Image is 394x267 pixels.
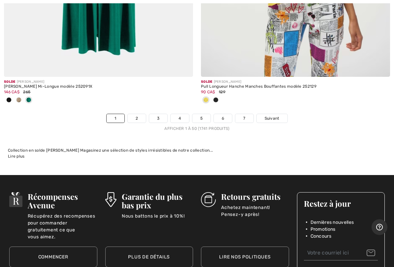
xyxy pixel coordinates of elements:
h3: Récompenses Avenue [28,192,97,209]
span: 90 CA$ [201,90,215,94]
img: Récompenses Avenue [9,192,22,207]
a: 6 [214,114,232,123]
span: 129 [219,90,225,94]
div: [PERSON_NAME] Mi-Longue modèle 252091X [4,84,193,89]
a: 1 [107,114,124,123]
img: Garantie du plus bas prix [105,192,116,207]
h3: Restez à jour [304,199,378,208]
a: 3 [149,114,167,123]
span: Solde [201,80,213,84]
div: Garden green [24,95,34,106]
span: Concours [311,233,331,240]
p: Récupérez des recompenses pour commander gratuitement ce que vous aimez. [28,213,97,226]
p: Nous battons le prix à 10%! [122,213,193,226]
span: Lire plus [8,154,25,159]
div: [PERSON_NAME] [201,79,390,84]
span: Dernières nouvelles [311,219,354,226]
div: Citrus [201,95,211,106]
a: 4 [171,114,189,123]
a: 2 [128,114,146,123]
a: Suivant [257,114,287,123]
iframe: Ouvre un widget dans lequel vous pouvez trouver plus d’informations [372,219,387,236]
div: Black [4,95,14,106]
a: 5 [192,114,211,123]
div: Pull Longueur Hanche Manches Bouffantes modèle 252129 [201,84,390,89]
h3: Retours gratuits [221,192,289,201]
a: 7 [235,114,253,123]
span: Promotions [311,226,336,233]
div: Parchment [14,95,24,106]
div: Black [211,95,221,106]
div: Collection en solde [PERSON_NAME] Magasinez une sélection de styles irrésistibles de notre collec... [8,147,386,153]
img: Retours gratuits [201,192,216,207]
input: Votre courriel ici [304,246,378,260]
span: 146 CA$ [4,90,19,94]
h3: Garantie du plus bas prix [122,192,193,209]
span: Solde [4,80,16,84]
p: Achetez maintenant! Pensez-y après! [221,204,289,217]
span: 265 [23,90,30,94]
div: [PERSON_NAME] [4,79,193,84]
span: Suivant [265,115,279,121]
